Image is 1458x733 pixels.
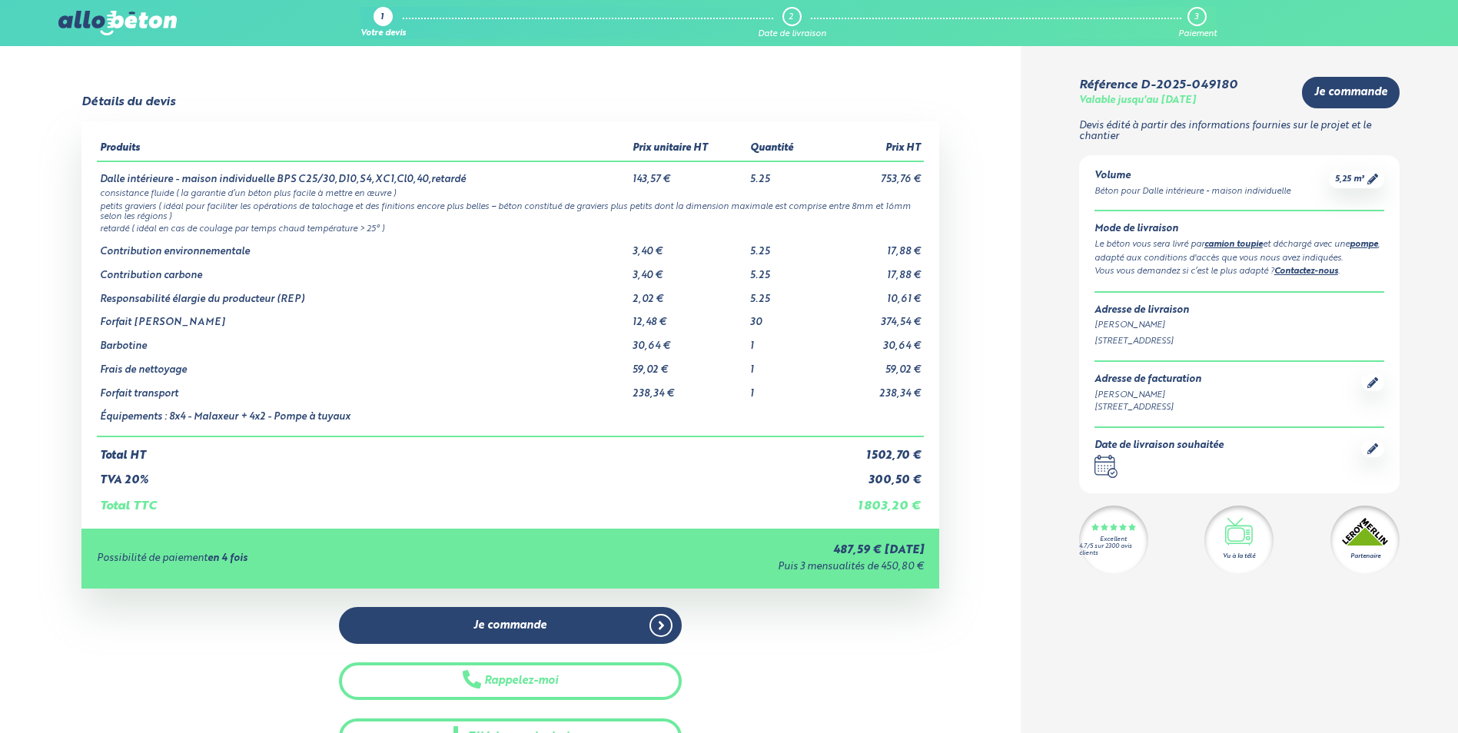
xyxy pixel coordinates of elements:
[629,234,747,258] td: 3,40 €
[97,436,820,463] td: Total HT
[747,234,821,258] td: 5.25
[97,221,923,234] td: retardé ( idéal en cas de coulage par temps chaud température > 25° )
[516,544,923,557] div: 487,59 € [DATE]
[58,11,177,35] img: allobéton
[820,258,923,282] td: 17,88 €
[97,553,516,565] div: Possibilité de paiement
[747,282,821,306] td: 5.25
[820,161,923,186] td: 753,76 €
[97,487,820,513] td: Total TTC
[1094,238,1384,265] div: Le béton vous sera livré par et déchargé avec une , adapté aux conditions d'accès que vous nous a...
[1100,536,1127,543] div: Excellent
[1223,552,1255,561] div: Vu à la télé
[380,13,384,23] div: 1
[820,282,923,306] td: 10,61 €
[1094,185,1290,198] div: Béton pour Dalle intérieure - maison individuelle
[629,258,747,282] td: 3,40 €
[1094,374,1201,386] div: Adresse de facturation
[97,353,629,376] td: Frais de nettoyage
[1204,240,1263,249] a: camion toupie
[1094,265,1384,279] div: Vous vous demandez si c’est le plus adapté ? .
[1094,401,1201,414] div: [STREET_ADDRESS]
[820,305,923,329] td: 374,54 €
[629,305,747,329] td: 12,48 €
[820,234,923,258] td: 17,88 €
[820,487,923,513] td: 1 803,20 €
[1274,267,1338,276] a: Contactez-nous
[629,161,747,186] td: 143,57 €
[97,234,629,258] td: Contribution environnementale
[1194,12,1198,22] div: 3
[820,137,923,161] th: Prix HT
[1079,121,1400,143] p: Devis édité à partir des informations fournies sur le projet et le chantier
[97,400,629,436] td: Équipements : 8x4 - Malaxeur + 4x2 - Pompe à tuyaux
[820,329,923,353] td: 30,64 €
[339,607,682,645] a: Je commande
[747,376,821,400] td: 1
[629,329,747,353] td: 30,64 €
[629,376,747,400] td: 238,34 €
[747,329,821,353] td: 1
[97,161,629,186] td: Dalle intérieure - maison individuelle BPS C25/30,D10,S4,XC1,Cl0,40,retardé
[97,186,923,199] td: consistance fluide ( la garantie d’un béton plus facile à mettre en œuvre )
[97,282,629,306] td: Responsabilité élargie du producteur (REP)
[747,137,821,161] th: Quantité
[1094,171,1290,182] div: Volume
[208,553,247,563] strong: en 4 fois
[516,562,923,573] div: Puis 3 mensualités de 450,80 €
[1079,78,1237,92] div: Référence D-2025-049180
[820,376,923,400] td: 238,34 €
[629,282,747,306] td: 2,02 €
[629,137,747,161] th: Prix unitaire HT
[1079,95,1196,107] div: Valable jusqu'au [DATE]
[97,258,629,282] td: Contribution carbone
[1094,305,1384,317] div: Adresse de livraison
[1079,543,1148,557] div: 4.7/5 sur 2300 avis clients
[97,199,923,222] td: petits graviers ( idéal pour faciliter les opérations de talochage et des finitions encore plus b...
[758,7,826,39] a: 2 Date de livraison
[1094,440,1224,452] div: Date de livraison souhaitée
[1094,335,1384,348] div: [STREET_ADDRESS]
[1314,86,1387,99] span: Je commande
[1178,7,1217,39] a: 3 Paiement
[629,353,747,376] td: 59,02 €
[820,436,923,463] td: 1 502,70 €
[81,95,175,109] div: Détails du devis
[97,137,629,161] th: Produits
[1094,389,1201,402] div: [PERSON_NAME]
[473,619,546,632] span: Je commande
[360,7,406,39] a: 1 Votre devis
[97,376,629,400] td: Forfait transport
[97,462,820,487] td: TVA 20%
[97,329,629,353] td: Barbotine
[1350,240,1378,249] a: pompe
[820,462,923,487] td: 300,50 €
[1321,673,1441,716] iframe: Help widget launcher
[1094,224,1384,235] div: Mode de livraison
[789,12,793,22] div: 2
[747,305,821,329] td: 30
[339,662,682,700] button: Rappelez-moi
[747,258,821,282] td: 5.25
[360,29,406,39] div: Votre devis
[1094,319,1384,332] div: [PERSON_NAME]
[97,305,629,329] td: Forfait [PERSON_NAME]
[747,353,821,376] td: 1
[1178,29,1217,39] div: Paiement
[820,353,923,376] td: 59,02 €
[1350,552,1380,561] div: Partenaire
[758,29,826,39] div: Date de livraison
[747,161,821,186] td: 5.25
[1302,77,1400,108] a: Je commande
